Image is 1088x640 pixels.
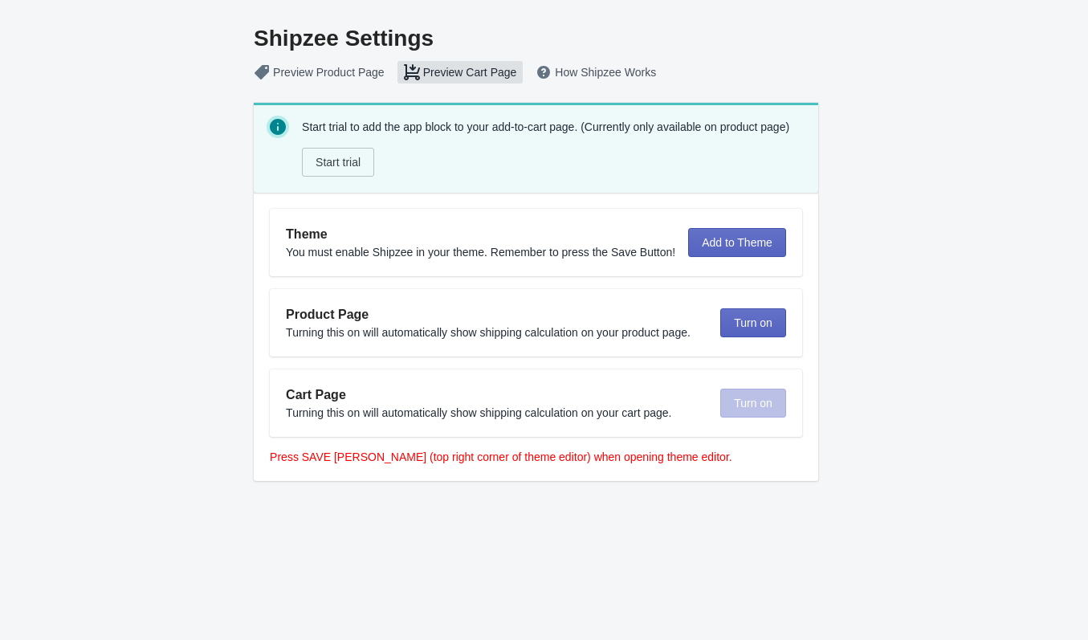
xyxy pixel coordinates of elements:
[270,449,802,465] p: Press SAVE [PERSON_NAME] (top right corner of theme editor) when opening theme editor.
[394,58,527,87] button: Preview Cart Page
[702,236,772,249] span: Add to Theme
[286,246,487,259] span: You must enable Shipzee in your theme.
[286,305,707,324] h2: Product Page
[286,326,691,339] span: Turning this on will automatically show shipping calculation on your product page.
[720,308,786,337] button: Turn on
[688,228,786,257] button: Add to Theme
[286,385,707,405] h2: Cart Page
[316,156,361,169] span: Start trial
[286,225,675,244] h2: Theme
[302,148,374,177] button: Start trial
[491,246,675,259] span: Remember to press the Save Button!
[286,406,671,419] span: Turning this on will automatically show shipping calculation on your cart page.
[526,58,666,87] button: How Shipzee Works
[734,316,772,329] span: Turn on
[254,26,802,51] h1: Shipzee Settings
[244,58,394,87] button: Preview Product Page
[302,116,805,180] div: Start trial to add the app block to your add-to-cart page. (Currently only available on product p...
